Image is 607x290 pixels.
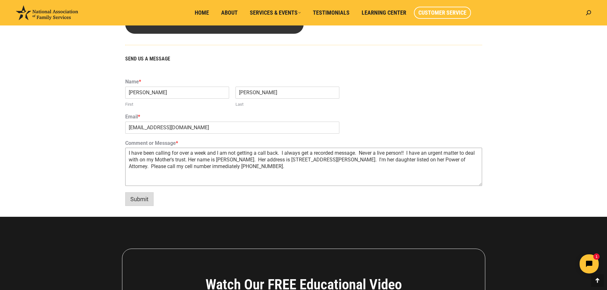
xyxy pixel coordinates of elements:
label: Name [125,79,482,85]
label: Last [235,102,339,107]
span: Customer Service [418,9,466,16]
a: Learning Center [357,7,411,19]
a: Home [190,7,213,19]
label: Comment or Message [125,140,482,147]
a: Testimonials [308,7,354,19]
span: Testimonials [313,9,350,16]
span: About [221,9,238,16]
a: About [217,7,242,19]
span: Learning Center [362,9,406,16]
img: National Association of Family Services [16,5,78,20]
button: Submit [125,192,154,206]
iframe: Tidio Chat [495,249,604,279]
a: Customer Service [414,7,471,19]
span: Services & Events [250,9,301,16]
label: First [125,102,229,107]
h5: SEND US A MESSAGE [125,56,482,61]
span: Home [195,9,209,16]
label: Email [125,114,482,120]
